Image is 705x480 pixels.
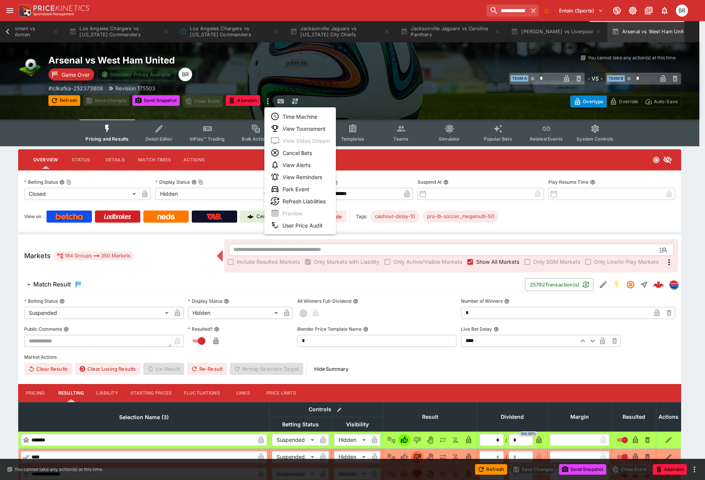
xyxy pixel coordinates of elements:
[264,183,336,195] li: Park Event
[264,122,336,135] li: View Tournament
[264,110,336,122] li: Time Machine
[264,195,336,207] li: Refresh Liabilities
[264,147,336,159] li: Cancel Bets
[264,171,336,183] li: View Reminders
[264,219,336,231] li: User Price Audit
[264,159,336,171] li: View Alerts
